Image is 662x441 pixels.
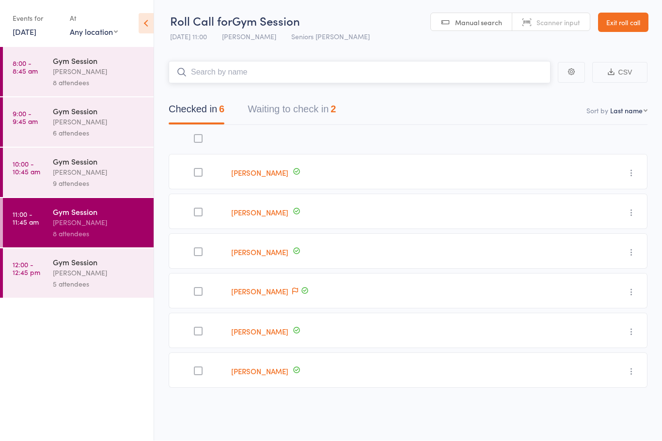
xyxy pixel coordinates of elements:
input: Search by name [169,61,551,84]
button: CSV [592,62,647,83]
a: [DATE] [13,27,36,37]
div: 8 attendees [53,77,145,89]
a: [PERSON_NAME] [231,366,288,377]
div: [PERSON_NAME] [53,66,145,77]
div: [PERSON_NAME] [53,217,145,228]
a: [PERSON_NAME] [231,208,288,218]
div: 9 attendees [53,178,145,189]
span: Manual search [455,18,502,28]
time: 11:00 - 11:45 am [13,211,39,226]
a: [PERSON_NAME] [231,287,288,297]
span: [PERSON_NAME] [222,32,276,42]
span: Scanner input [536,18,580,28]
a: [PERSON_NAME] [231,327,288,337]
div: [PERSON_NAME] [53,117,145,128]
div: Last name [610,106,643,116]
div: At [70,11,118,27]
div: Gym Session [53,207,145,217]
div: 5 attendees [53,279,145,290]
button: Waiting to check in2 [248,99,336,125]
div: [PERSON_NAME] [53,167,145,178]
time: 8:00 - 8:45 am [13,60,38,75]
div: Events for [13,11,60,27]
div: Gym Session [53,257,145,268]
a: 11:00 -11:45 amGym Session[PERSON_NAME]8 attendees [3,198,154,248]
div: [PERSON_NAME] [53,268,145,279]
time: 9:00 - 9:45 am [13,110,38,125]
a: [PERSON_NAME] [231,168,288,178]
a: Exit roll call [598,13,648,32]
span: Seniors [PERSON_NAME] [291,32,370,42]
div: Gym Session [53,56,145,66]
a: 9:00 -9:45 amGym Session[PERSON_NAME]6 attendees [3,98,154,147]
div: Gym Session [53,156,145,167]
time: 10:00 - 10:45 am [13,160,40,176]
div: 8 attendees [53,228,145,240]
div: Any location [70,27,118,37]
span: Roll Call for [170,13,232,29]
span: [DATE] 11:00 [170,32,207,42]
div: Gym Session [53,106,145,117]
span: Gym Session [232,13,300,29]
div: 6 [219,104,224,115]
label: Sort by [586,106,608,116]
a: 8:00 -8:45 amGym Session[PERSON_NAME]8 attendees [3,47,154,97]
button: Checked in6 [169,99,224,125]
time: 12:00 - 12:45 pm [13,261,40,276]
a: [PERSON_NAME] [231,247,288,258]
a: 12:00 -12:45 pmGym Session[PERSON_NAME]5 attendees [3,249,154,298]
a: 10:00 -10:45 amGym Session[PERSON_NAME]9 attendees [3,148,154,198]
div: 2 [331,104,336,115]
div: 6 attendees [53,128,145,139]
